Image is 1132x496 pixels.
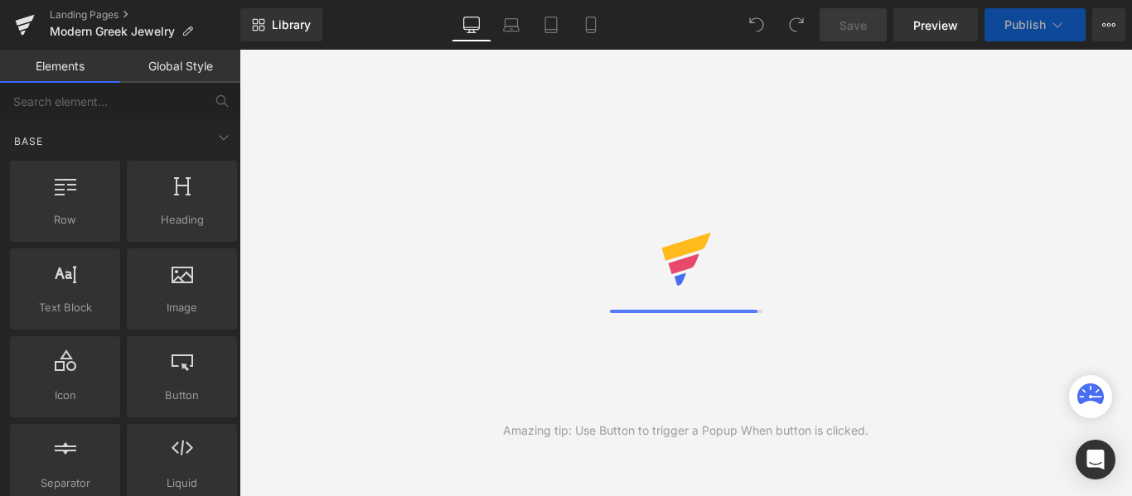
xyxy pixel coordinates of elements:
[571,8,611,41] a: Mobile
[491,8,531,41] a: Laptop
[132,387,232,404] span: Button
[893,8,978,41] a: Preview
[50,8,240,22] a: Landing Pages
[531,8,571,41] a: Tablet
[984,8,1086,41] button: Publish
[132,474,232,492] span: Liquid
[452,8,491,41] a: Desktop
[15,299,115,316] span: Text Block
[12,133,45,149] span: Base
[740,8,773,41] button: Undo
[132,299,232,316] span: Image
[839,17,867,34] span: Save
[240,8,322,41] a: New Library
[132,211,232,229] span: Heading
[1004,18,1046,31] span: Publish
[15,474,115,492] span: Separator
[50,25,175,38] span: Modern Greek Jewelry
[15,387,115,404] span: Icon
[1092,8,1125,41] button: More
[780,8,813,41] button: Redo
[15,211,115,229] span: Row
[503,421,868,440] div: Amazing tip: Use Button to trigger a Popup When button is clicked.
[1076,440,1115,479] div: Open Intercom Messenger
[913,17,958,34] span: Preview
[120,50,240,83] a: Global Style
[272,17,311,32] span: Library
